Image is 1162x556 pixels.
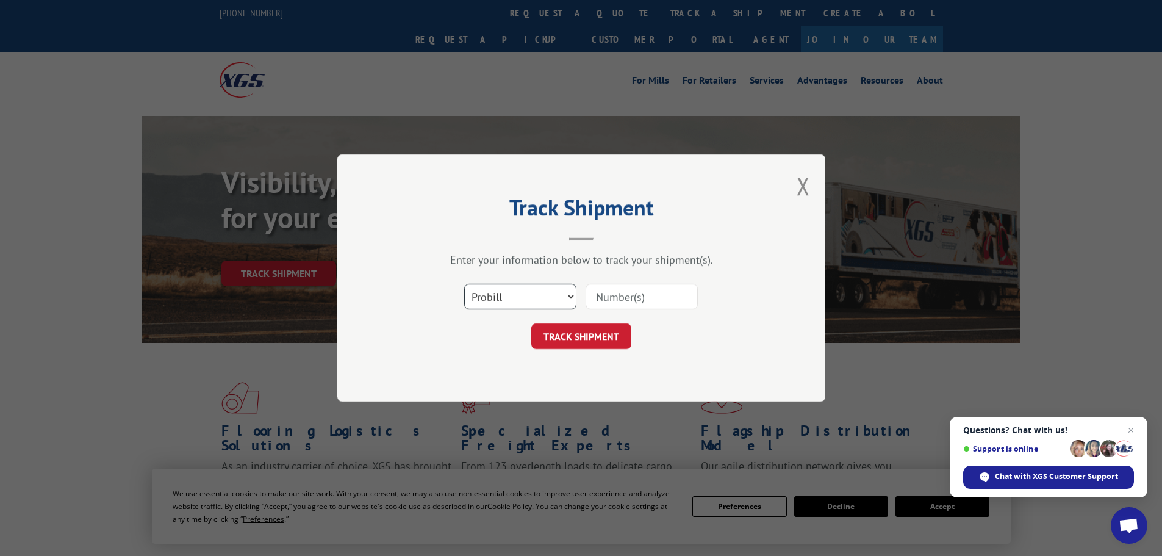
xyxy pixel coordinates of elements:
[995,471,1118,482] span: Chat with XGS Customer Support
[1111,507,1147,544] a: Open chat
[797,170,810,202] button: Close modal
[963,466,1134,489] span: Chat with XGS Customer Support
[963,444,1066,453] span: Support is online
[398,199,764,222] h2: Track Shipment
[963,425,1134,435] span: Questions? Chat with us!
[586,284,698,309] input: Number(s)
[398,253,764,267] div: Enter your information below to track your shipment(s).
[531,323,631,349] button: TRACK SHIPMENT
